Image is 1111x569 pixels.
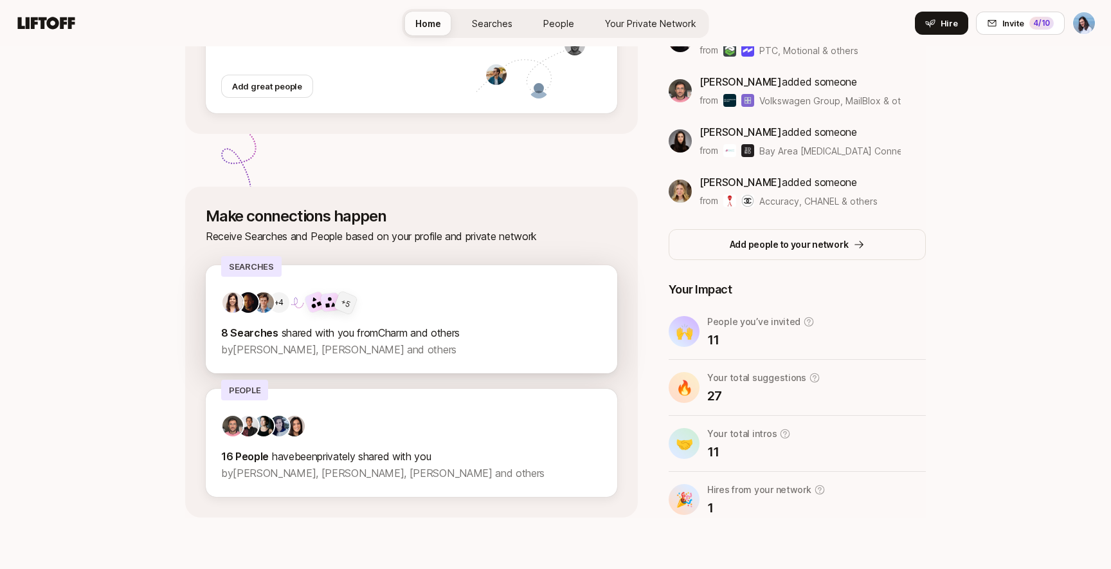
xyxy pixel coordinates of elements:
img: 539a6eb7_bc0e_4fa2_8ad9_ee091919e8d1.jpg [253,416,274,436]
p: Hires from your network [707,482,811,498]
p: Make connections happen [206,207,617,225]
img: IDEO [741,144,754,157]
span: Volkswagen Group, MailBlox & others [759,95,919,106]
button: Hire [915,12,968,35]
p: Your total intros [707,426,777,442]
img: Accuracy [723,194,736,207]
p: added someone [700,174,878,191]
span: have been [272,450,317,463]
span: Invite [1002,17,1024,30]
strong: 16 People [221,450,269,463]
img: 3263d9e2_344a_4053_b33f_6d0678704667.jpg [253,292,274,313]
img: Bay Area Cancer Connections [723,144,736,157]
img: f9fb6e99_f038_4030_a43b_0d724dd62938.jpg [669,180,692,203]
a: Home [405,12,451,35]
span: PTC, Motional & others [759,44,858,57]
p: 11 [707,443,791,461]
p: privately shared with you [221,448,602,465]
img: CHANEL [741,194,754,207]
p: added someone [700,73,901,90]
p: Add people to your network [730,237,849,252]
button: Add people to your network [669,229,926,260]
span: Hire [941,17,958,30]
strong: 8 Searches [221,326,278,339]
img: PTC [723,44,736,57]
p: 27 [707,387,820,405]
p: by [PERSON_NAME], [PERSON_NAME] and others [221,341,602,358]
img: 078aaabc_77bf_4f62_99c8_43516fd9b0fa.jpg [222,292,243,313]
span: by [PERSON_NAME], [PERSON_NAME], [PERSON_NAME] and others [221,467,545,480]
p: from [700,42,718,58]
div: 🔥 [669,372,700,403]
button: Add great people [221,75,313,98]
img: MailBlox [741,94,754,107]
p: Your total suggestions [707,370,806,386]
span: Bay Area [MEDICAL_DATA] Connections, IDEO & others [759,145,993,156]
span: Searches [472,18,512,29]
img: 1731678981425 [486,64,507,85]
img: ACg8ocKfD4J6FzG9_HAYQ9B8sLvPSEBLQEDmbHTY_vjoi9sRmV9s2RKt=s160-c [238,416,258,436]
span: shared with you from Charm and others [282,326,460,339]
p: +4 [275,296,284,309]
span: Accuracy, CHANEL & others [759,194,878,208]
p: from [700,93,718,108]
a: Searches [462,12,523,35]
span: [PERSON_NAME] [700,176,782,189]
span: Your Private Network [605,18,696,29]
p: People you’ve invited [707,314,800,330]
button: Invite4/10 [976,12,1065,35]
img: 9c8pery4andzj6ohjkjp54ma2 [528,78,549,98]
p: Searches [221,256,282,277]
img: Dan Tase [1073,12,1095,34]
p: 11 [707,331,815,349]
img: 3c65519f_25a8_42a5_9ef9_6a50f168ee88.jpg [669,129,692,153]
button: Dan Tase [1072,12,1096,35]
p: 1 [707,499,826,517]
p: added someone [700,124,901,140]
p: from [700,193,718,209]
img: 71d7b91d_d7cb_43b4_a7ea_a9b2f2cc6e03.jpg [284,416,305,436]
span: People [543,18,574,29]
img: Motional [741,44,754,57]
div: 🤝 [669,428,700,459]
p: from [700,143,718,158]
img: be759a5f_470b_4f28_a2aa_5434c985ebf0.jpg [669,79,692,102]
a: People [533,12,584,35]
img: be759a5f_470b_4f28_a2aa_5434c985ebf0.jpg [222,416,243,436]
a: Your Private Network [595,12,707,35]
img: 26d23996_e204_480d_826d_8aac4dc78fb2.jpg [238,292,258,313]
div: + 5 [339,295,352,310]
div: 🎉 [669,484,700,515]
span: [PERSON_NAME] [700,126,782,138]
img: f3789128_d726_40af_ba80_c488df0e0488.jpg [269,416,289,436]
span: [PERSON_NAME] [700,75,782,88]
div: 🙌 [669,316,700,347]
img: Volkswagen Group [723,94,736,107]
p: People [221,380,268,400]
p: Your Impact [669,281,926,299]
span: Home [415,18,441,29]
div: 4 /10 [1029,17,1054,30]
p: Receive Searches and People based on your profile and private network [206,228,617,245]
